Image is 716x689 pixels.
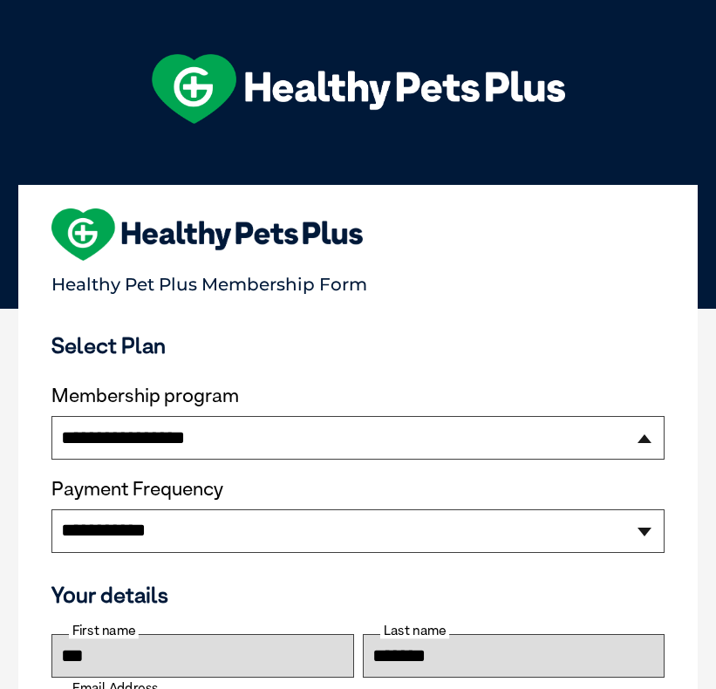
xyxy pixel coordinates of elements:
[152,54,565,124] img: hpp-logo-landscape-green-white.png
[51,478,223,501] label: Payment Frequency
[51,266,665,295] p: Healthy Pet Plus Membership Form
[69,623,139,638] label: First name
[51,208,363,261] img: heart-shape-hpp-logo-large.png
[51,332,665,358] h3: Select Plan
[51,385,665,407] label: Membership program
[51,582,665,608] h3: Your details
[380,623,449,638] label: Last name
